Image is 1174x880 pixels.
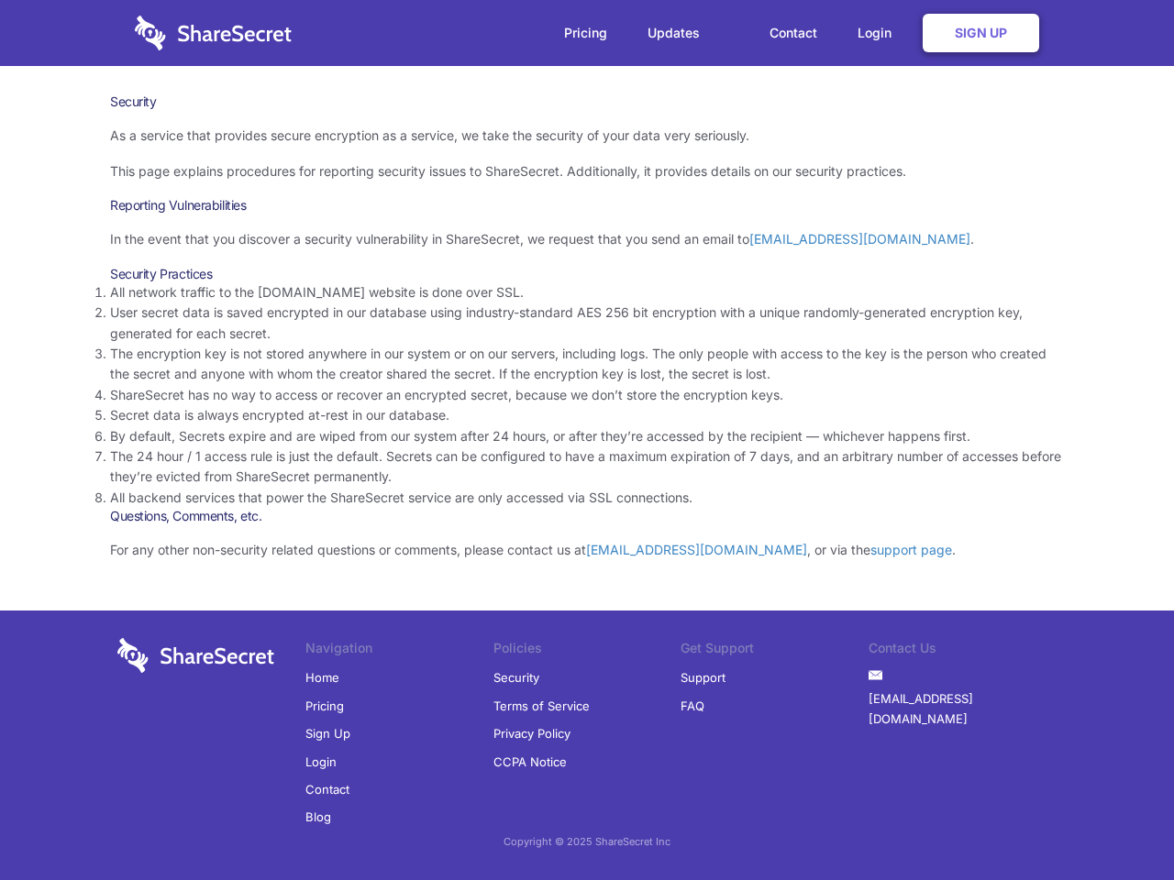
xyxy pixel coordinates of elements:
[869,685,1057,733] a: [EMAIL_ADDRESS][DOMAIN_NAME]
[870,542,952,557] a: support page
[117,638,274,673] img: logo-wordmark-white-trans-d4663122ce5f474addd5e946df7df03e33cb6a1c49d2221995e7729f52c070b2.svg
[110,488,1064,508] li: All backend services that power the ShareSecret service are only accessed via SSL connections.
[681,664,725,691] a: Support
[305,664,339,691] a: Home
[110,446,1064,488] li: The 24 hour / 1 access rule is just the default. Secrets can be configured to have a maximum expi...
[305,803,331,830] a: Blog
[839,5,919,61] a: Login
[110,405,1064,425] li: Secret data is always encrypted at-rest in our database.
[681,692,704,720] a: FAQ
[110,126,1064,146] p: As a service that provides secure encryption as a service, we take the security of your data very...
[110,93,1064,110] h1: Security
[681,638,869,664] li: Get Support
[305,638,493,664] li: Navigation
[869,638,1057,664] li: Contact Us
[110,161,1064,181] p: This page explains procedures for reporting security issues to ShareSecret. Additionally, it prov...
[749,231,970,247] a: [EMAIL_ADDRESS][DOMAIN_NAME]
[110,302,1064,344] li: User secret data is saved encrypted in our database using industry-standard AES 256 bit encryptio...
[110,426,1064,446] li: By default, Secrets expire and are wiped from our system after 24 hours, or after they’re accesse...
[110,508,1064,524] h3: Questions, Comments, etc.
[751,5,836,61] a: Contact
[493,664,539,691] a: Security
[493,692,590,720] a: Terms of Service
[305,748,337,775] a: Login
[110,229,1064,249] p: In the event that you discover a security vulnerability in ShareSecret, we request that you send ...
[923,14,1039,52] a: Sign Up
[110,197,1064,214] h3: Reporting Vulnerabilities
[110,344,1064,385] li: The encryption key is not stored anywhere in our system or on our servers, including logs. The on...
[493,748,567,775] a: CCPA Notice
[110,540,1064,560] p: For any other non-security related questions or comments, please contact us at , or via the .
[305,775,349,803] a: Contact
[493,720,570,747] a: Privacy Policy
[110,282,1064,302] li: All network traffic to the [DOMAIN_NAME] website is done over SSL.
[493,638,681,664] li: Policies
[546,5,626,61] a: Pricing
[305,692,344,720] a: Pricing
[305,720,350,747] a: Sign Up
[110,266,1064,282] h3: Security Practices
[110,385,1064,405] li: ShareSecret has no way to access or recover an encrypted secret, because we don’t store the encry...
[586,542,807,557] a: [EMAIL_ADDRESS][DOMAIN_NAME]
[135,16,292,50] img: logo-wordmark-white-trans-d4663122ce5f474addd5e946df7df03e33cb6a1c49d2221995e7729f52c070b2.svg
